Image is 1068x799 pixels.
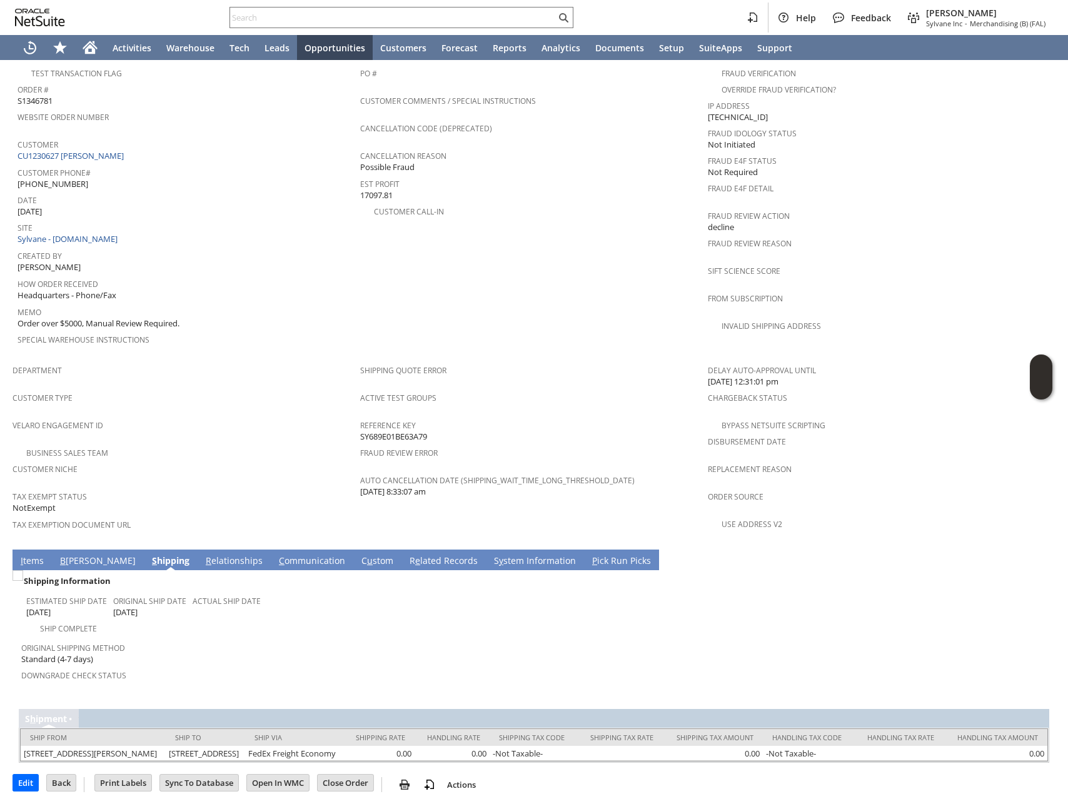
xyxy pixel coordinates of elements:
[297,35,373,60] a: Opportunities
[318,775,373,791] input: Close Order
[149,555,193,568] a: Shipping
[360,448,438,458] a: Fraud Review Error
[367,555,373,566] span: u
[13,393,73,403] a: Customer Type
[485,35,534,60] a: Reports
[21,653,93,665] span: Standard (4-7 days)
[276,555,348,568] a: Communication
[18,195,37,206] a: Date
[26,596,107,606] a: Estimated Ship Date
[13,502,56,514] span: NotExempt
[13,520,131,530] a: Tax Exemption Document URL
[95,775,151,791] input: Print Labels
[18,95,53,107] span: S1346781
[659,42,684,54] span: Setup
[360,151,446,161] a: Cancellation Reason
[953,733,1038,742] div: Handling Tax Amount
[708,376,778,388] span: [DATE] 12:31:01 pm
[279,555,285,566] span: C
[360,96,536,106] a: Customer Comments / Special Instructions
[21,573,529,589] div: Shipping Information
[556,10,571,25] svg: Search
[442,779,481,790] a: Actions
[360,179,400,189] a: Est Profit
[708,221,734,233] span: decline
[21,643,125,653] a: Original Shipping Method
[113,606,138,618] span: [DATE]
[595,42,644,54] span: Documents
[926,7,1045,19] span: [PERSON_NAME]
[708,238,792,249] a: Fraud Review Reason
[23,40,38,55] svg: Recent Records
[257,35,297,60] a: Leads
[360,123,492,134] a: Cancellation Code (deprecated)
[588,35,652,60] a: Documents
[589,555,654,568] a: Pick Run Picks
[434,35,485,60] a: Forecast
[360,161,415,173] span: Possible Fraud
[245,746,343,761] td: FedEx Freight Economy
[757,42,792,54] span: Support
[18,555,47,568] a: Items
[229,42,249,54] span: Tech
[708,211,790,221] a: Fraud Review Action
[18,251,62,261] a: Created By
[965,19,967,28] span: -
[18,223,33,233] a: Site
[353,733,406,742] div: Shipping Rate
[21,670,126,681] a: Downgrade Check Status
[21,746,166,761] td: [STREET_ADDRESS][PERSON_NAME]
[166,746,245,761] td: [STREET_ADDRESS]
[160,775,238,791] input: Sync To Database
[25,713,67,725] a: Shipment
[15,35,45,60] a: Recent Records
[397,777,412,792] img: print.svg
[499,733,568,742] div: Shipping Tax Code
[360,420,416,431] a: Reference Key
[113,42,151,54] span: Activities
[175,733,236,742] div: Ship To
[13,365,62,376] a: Department
[424,733,480,742] div: Handling Rate
[18,168,91,178] a: Customer Phone#
[264,42,290,54] span: Leads
[47,775,76,791] input: Back
[193,596,261,606] a: Actual Ship Date
[708,128,797,139] a: Fraud Idology Status
[708,111,768,123] span: [TECHNICAL_ID]
[30,713,36,725] span: h
[441,42,478,54] span: Forecast
[26,448,108,458] a: Business Sales Team
[708,293,783,304] a: From Subscription
[692,35,750,60] a: SuiteApps
[663,746,762,761] td: 0.00
[708,101,750,111] a: IP Address
[18,139,58,150] a: Customer
[222,35,257,60] a: Tech
[592,555,597,566] span: P
[31,68,122,79] a: Test Transaction Flag
[708,464,792,475] a: Replacement reason
[708,491,763,502] a: Order Source
[75,35,105,60] a: Home
[970,19,1045,28] span: Merchandising (B) (FAL)
[722,519,782,530] a: Use Address V2
[105,35,159,60] a: Activities
[18,289,116,301] span: Headquarters - Phone/Fax
[360,189,393,201] span: 17097.81
[652,35,692,60] a: Setup
[708,139,755,151] span: Not Initiated
[699,42,742,54] span: SuiteApps
[18,112,109,123] a: Website Order Number
[722,321,821,331] a: Invalid Shipping Address
[83,40,98,55] svg: Home
[708,365,816,376] a: Delay Auto-Approval Until
[708,183,773,194] a: Fraud E4F Detail
[26,606,51,618] span: [DATE]
[18,178,88,190] span: [PHONE_NUMBER]
[851,12,891,24] span: Feedback
[493,42,526,54] span: Reports
[13,570,23,581] img: Unchecked
[360,475,635,486] a: Auto Cancellation Date (shipping_wait_time_long_threshold_date)
[21,555,23,566] span: I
